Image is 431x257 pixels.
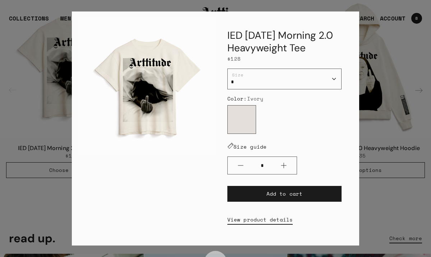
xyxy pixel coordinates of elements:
a: Size guide [227,143,267,150]
span: Ivory [247,95,264,102]
label: Ivory [227,105,256,134]
div: Color: [227,95,342,102]
span: Add to cart [267,190,302,197]
a: IED [DATE] Morning 2.0 Heavyweight Tee [227,29,333,55]
span: $128 [227,55,241,63]
a: IED Monday Morning 2.0 Heavyweight Tee [78,18,216,240]
img: IED Monday Morning 2.0 Heavyweight Tee [78,18,215,155]
button: Minus [228,157,254,174]
input: Quantity [254,159,271,172]
a: View product details [227,212,293,228]
button: Plus [271,157,297,174]
button: Add to cart [227,186,342,202]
